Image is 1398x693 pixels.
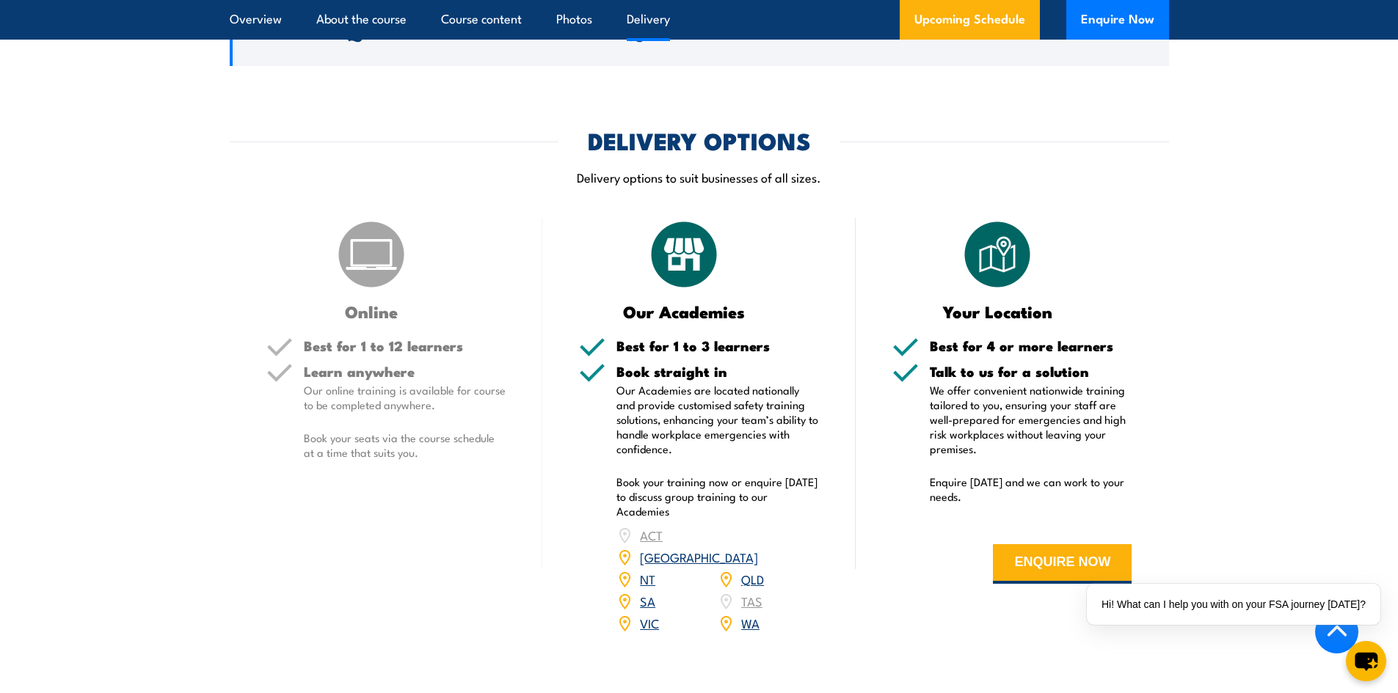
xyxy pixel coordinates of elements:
[1346,641,1386,681] button: chat-button
[230,169,1169,186] p: Delivery options to suit businesses of all sizes.
[304,339,506,353] h5: Best for 1 to 12 learners
[640,570,655,587] a: NT
[741,570,764,587] a: QLD
[616,383,819,456] p: Our Academies are located nationally and provide customised safety training solutions, enhancing ...
[930,474,1132,504] p: Enquire [DATE] and we can work to your needs.
[930,364,1132,378] h5: Talk to us for a solution
[266,303,477,320] h3: Online
[616,474,819,518] p: Book your training now or enquire [DATE] to discuss group training to our Academies
[993,544,1132,584] button: ENQUIRE NOW
[892,303,1103,320] h3: Your Location
[640,548,758,565] a: [GEOGRAPHIC_DATA]
[741,614,760,631] a: WA
[930,339,1132,353] h5: Best for 4 or more learners
[1087,584,1380,625] div: Hi! What can I help you with on your FSA journey [DATE]?
[930,383,1132,456] p: We offer convenient nationwide training tailored to you, ensuring your staff are well-prepared fo...
[588,130,811,150] h2: DELIVERY OPTIONS
[616,339,819,353] h5: Best for 1 to 3 learners
[304,364,506,378] h5: Learn anywhere
[616,364,819,378] h5: Book straight in
[579,303,790,320] h3: Our Academies
[304,430,506,460] p: Book your seats via the course schedule at a time that suits you.
[640,592,655,609] a: SA
[640,614,659,631] a: VIC
[304,383,506,412] p: Our online training is available for course to be completed anywhere.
